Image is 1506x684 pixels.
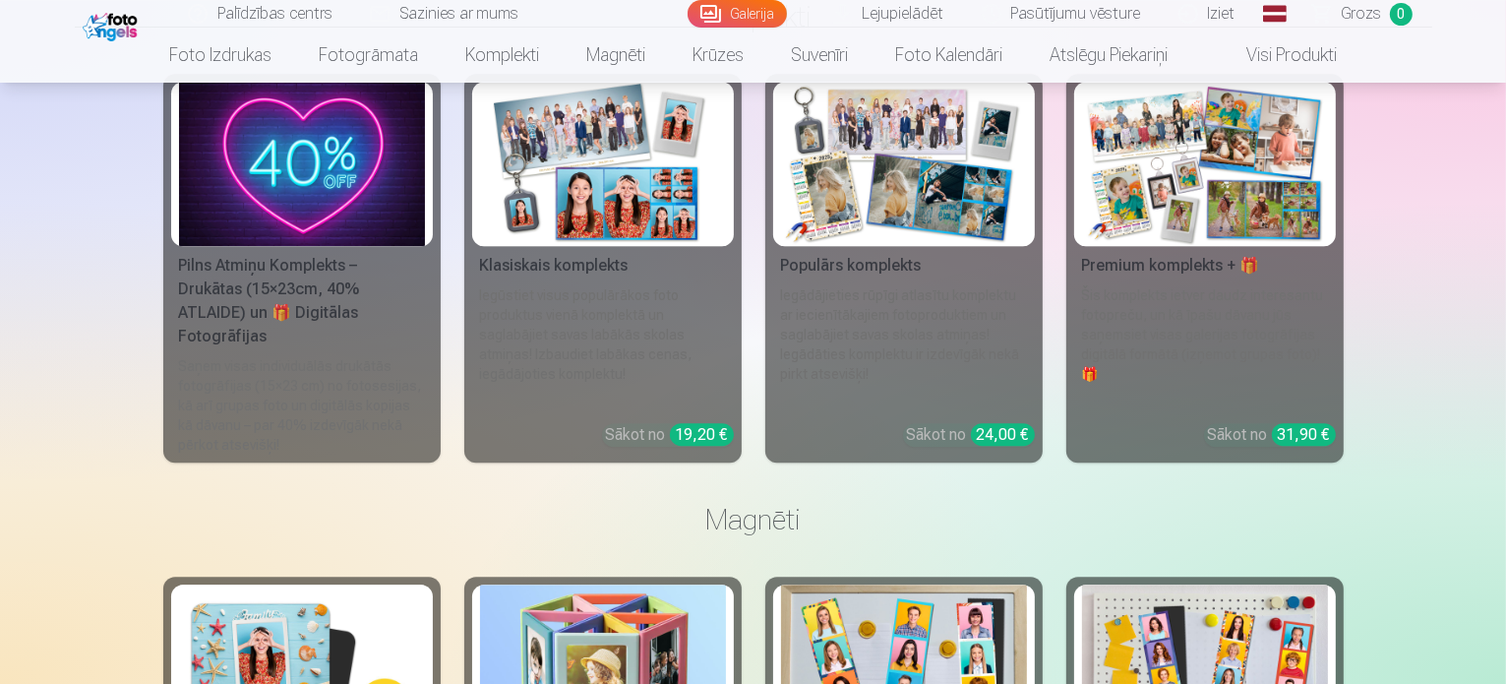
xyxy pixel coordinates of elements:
a: Pilns Atmiņu Komplekts – Drukātas (15×23cm, 40% ATLAIDE) un 🎁 Digitālas Fotogrāfijas Pilns Atmiņu... [163,74,441,463]
div: Populārs komplekts [773,254,1035,278]
h3: Magnēti [179,502,1328,537]
div: 19,20 € [670,423,734,446]
img: Populārs komplekts [781,82,1027,246]
a: Klasiskais komplektsKlasiskais komplektsIegūstiet visus populārākos foto produktus vienā komplekt... [464,74,742,463]
span: Grozs [1342,2,1382,26]
a: Foto kalendāri [872,28,1026,83]
a: Fotogrāmata [295,28,442,83]
a: Populārs komplektsPopulārs komplektsIegādājieties rūpīgi atlasītu komplektu ar iecienītākajiem fo... [765,74,1043,463]
div: Šis komplekts ietver daudz interesantu fotopreču, un kā īpašu dāvanu jūs saņemsiet visas galerija... [1074,285,1336,407]
a: Krūzes [669,28,767,83]
div: Premium komplekts + 🎁 [1074,254,1336,278]
div: Iegūstiet visus populārākos foto produktus vienā komplektā un saglabājiet savas labākās skolas at... [472,285,734,407]
img: /fa1 [83,8,143,41]
a: Atslēgu piekariņi [1026,28,1191,83]
div: Iegādājieties rūpīgi atlasītu komplektu ar iecienītākajiem fotoproduktiem un saglabājiet savas sk... [773,285,1035,407]
div: Saņem visas individuālās drukātās fotogrāfijas (15×23 cm) no fotosesijas, kā arī grupas foto un d... [171,356,433,455]
div: Klasiskais komplekts [472,254,734,278]
img: Klasiskais komplekts [480,82,726,246]
div: Pilns Atmiņu Komplekts – Drukātas (15×23cm, 40% ATLAIDE) un 🎁 Digitālas Fotogrāfijas [171,254,433,348]
a: Foto izdrukas [146,28,295,83]
img: Premium komplekts + 🎁 [1082,82,1328,246]
img: Pilns Atmiņu Komplekts – Drukātas (15×23cm, 40% ATLAIDE) un 🎁 Digitālas Fotogrāfijas [179,82,425,246]
div: Sākot no [606,423,734,447]
a: Komplekti [442,28,563,83]
a: Premium komplekts + 🎁 Premium komplekts + 🎁Šis komplekts ietver daudz interesantu fotopreču, un k... [1066,74,1344,463]
span: 0 [1390,3,1413,26]
div: Sākot no [907,423,1035,447]
div: 24,00 € [971,423,1035,446]
div: Sākot no [1208,423,1336,447]
a: Suvenīri [767,28,872,83]
a: Visi produkti [1191,28,1360,83]
a: Magnēti [563,28,669,83]
div: 31,90 € [1272,423,1336,446]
